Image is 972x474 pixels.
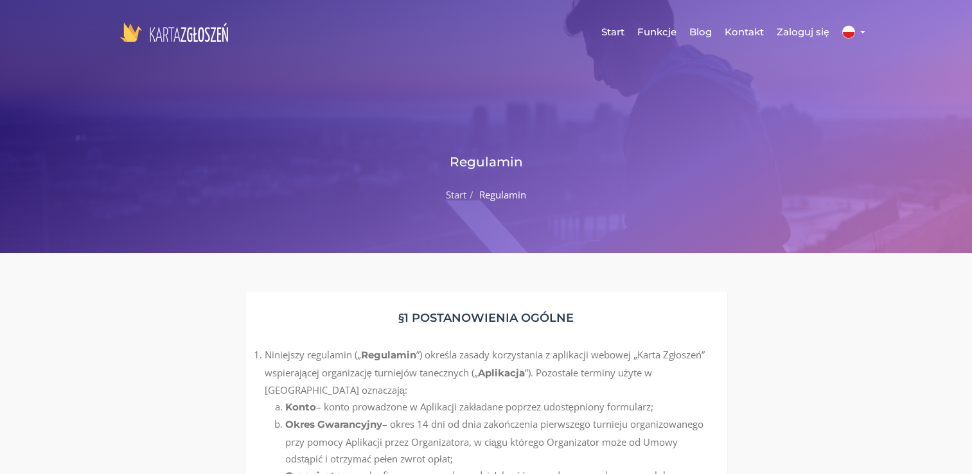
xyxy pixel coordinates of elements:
a: Start [595,13,631,51]
strong: Konto [285,401,316,413]
a: Zaloguj się [770,13,835,51]
a: Start [446,188,466,201]
a: Funkcje [631,13,683,51]
li: – okres 14 dni od dnia zakończenia pierwszego turnieju organizowanego przy pomocy Aplikacji przez... [285,416,708,467]
h2: Regulamin [120,149,853,175]
h6: §1 Postanowienia Ogólne [265,311,708,326]
strong: Okres Gwarancyjny [285,418,382,430]
li: – konto prowadzone w Aplikacji zakładane poprzez udostępniony formularz; [285,398,708,416]
img: language pl [842,26,855,39]
a: Kontakt [718,13,770,51]
li: Regulamin [466,186,526,203]
strong: Aplikacja [478,367,525,379]
strong: Regulamin [361,349,416,361]
img: logo [120,22,229,42]
a: Blog [683,13,718,51]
